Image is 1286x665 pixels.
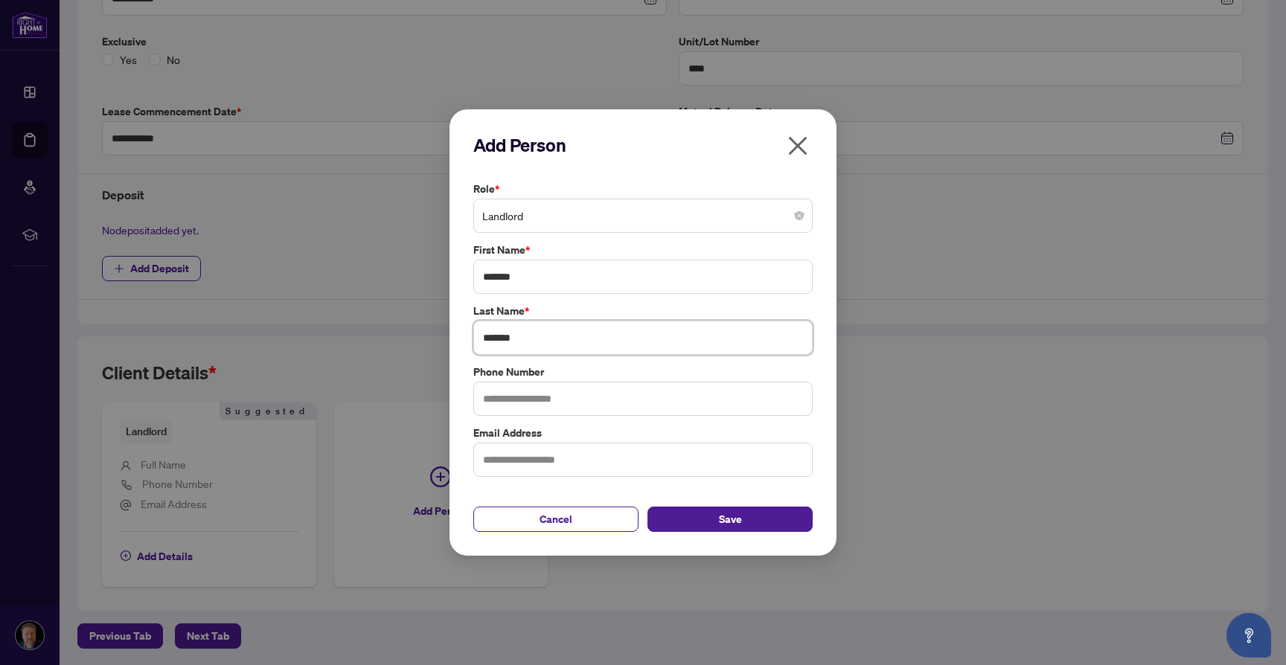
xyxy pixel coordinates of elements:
[719,507,742,531] span: Save
[473,303,813,319] label: Last Name
[786,134,810,158] span: close
[647,507,813,532] button: Save
[473,133,813,157] h2: Add Person
[473,242,813,258] label: First Name
[473,425,813,441] label: Email Address
[473,507,639,532] button: Cancel
[473,181,813,197] label: Role
[1226,613,1271,658] button: Open asap
[795,211,804,220] span: close-circle
[482,202,804,230] span: Landlord
[540,507,572,531] span: Cancel
[473,364,813,380] label: Phone Number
